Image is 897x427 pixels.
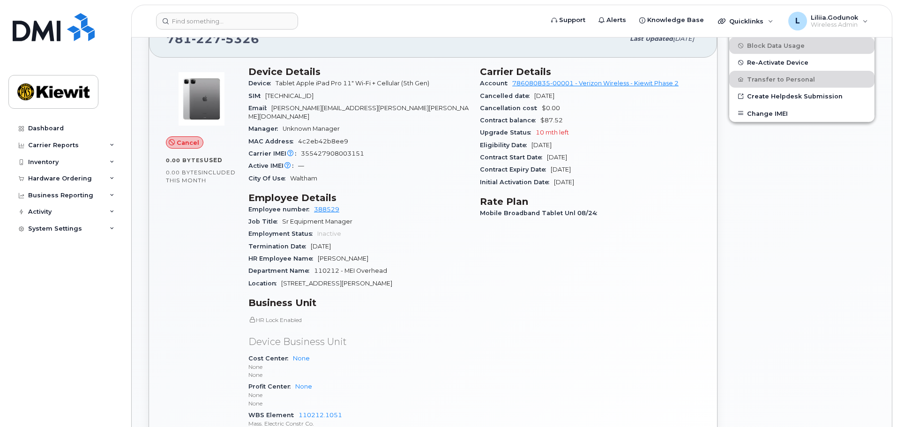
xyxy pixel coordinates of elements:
span: Department Name [248,267,314,274]
span: 110212 - MEI Overhead [314,267,387,274]
span: Knowledge Base [647,15,704,25]
span: 0.00 Bytes [166,169,202,176]
iframe: Messenger Launcher [856,386,890,420]
span: Quicklinks [729,17,763,25]
div: Liliia.Godunok [782,12,875,30]
span: [DATE] [311,243,331,250]
p: None [248,399,469,407]
span: Active IMEI [248,162,298,169]
span: Tablet Apple iPad Pro 11" Wi-Fi + Cellular (5th Gen) [276,80,429,87]
span: [TECHNICAL_ID] [265,92,314,99]
span: Device [248,80,276,87]
span: Cancellation cost [480,105,542,112]
span: Eligibility Date [480,142,531,149]
span: Alerts [606,15,626,25]
a: None [293,355,310,362]
span: Upgrade Status [480,129,536,136]
p: None [248,371,469,379]
span: Profit Center [248,383,295,390]
a: 388529 [314,206,339,213]
span: Job Title [248,218,282,225]
span: 5326 [221,32,259,46]
span: Cost Center [248,355,293,362]
span: 781 [166,32,259,46]
button: Transfer to Personal [729,71,875,88]
a: 786080835-00001 - Verizon Wireless - Kiewit Phase 2 [512,80,679,87]
p: HR Lock Enabled [248,316,469,324]
span: Last updated [630,35,673,42]
button: Change IMEI [729,105,875,122]
span: Inactive [317,230,341,237]
a: None [295,383,312,390]
p: None [248,363,469,371]
span: Termination Date [248,243,311,250]
span: Manager [248,125,283,132]
p: None [248,391,469,399]
p: Device Business Unit [248,335,469,349]
span: [DATE] [534,92,554,99]
span: 10 mth left [536,129,569,136]
span: SIM [248,92,265,99]
span: Cancelled date [480,92,534,99]
span: Sr Equipment Manager [282,218,352,225]
a: 110212.1051 [299,412,342,419]
span: L [795,15,800,27]
button: Block Data Usage [729,37,875,54]
span: Mobile Broadband Tablet Unl 08/24 [480,210,602,217]
span: [STREET_ADDRESS][PERSON_NAME] [281,280,392,287]
span: Waltham [290,175,317,182]
h3: Carrier Details [480,66,700,77]
span: Wireless Admin [811,21,858,29]
span: Liliia.Godunok [811,14,858,21]
span: Contract Start Date [480,154,547,161]
span: [PERSON_NAME] [318,255,368,262]
span: Initial Activation Date [480,179,554,186]
a: Knowledge Base [633,11,710,30]
span: [PERSON_NAME][EMAIL_ADDRESS][PERSON_NAME][PERSON_NAME][DOMAIN_NAME] [248,105,469,120]
span: 227 [192,32,221,46]
span: Location [248,280,281,287]
a: Support [545,11,592,30]
span: Employee number [248,206,314,213]
a: Create Helpdesk Submission [729,88,875,105]
span: Email [248,105,271,112]
img: image20231002-3703462-1me41gu.jpeg [173,71,230,127]
span: $87.52 [540,117,563,124]
span: [DATE] [554,179,574,186]
span: HR Employee Name [248,255,318,262]
span: Contract balance [480,117,540,124]
button: Re-Activate Device [729,54,875,71]
span: Support [559,15,585,25]
span: Account [480,80,512,87]
a: Alerts [592,11,633,30]
span: WBS Element [248,412,299,419]
span: [DATE] [547,154,567,161]
div: Quicklinks [711,12,780,30]
span: $0.00 [542,105,560,112]
span: City Of Use [248,175,290,182]
h3: Device Details [248,66,469,77]
span: [DATE] [531,142,552,149]
span: Employment Status [248,230,317,237]
span: Cancel [177,138,199,147]
span: MAC Address [248,138,298,145]
span: Carrier IMEI [248,150,301,157]
span: used [204,157,223,164]
span: Contract Expiry Date [480,166,551,173]
h3: Business Unit [248,297,469,308]
input: Find something... [156,13,298,30]
h3: Employee Details [248,192,469,203]
span: Unknown Manager [283,125,340,132]
span: [DATE] [673,35,694,42]
span: [DATE] [551,166,571,173]
span: 4c2eb42b8ee9 [298,138,348,145]
span: Re-Activate Device [747,59,808,66]
span: 355427908003151 [301,150,364,157]
span: 0.00 Bytes [166,157,204,164]
h3: Rate Plan [480,196,700,207]
span: — [298,162,304,169]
